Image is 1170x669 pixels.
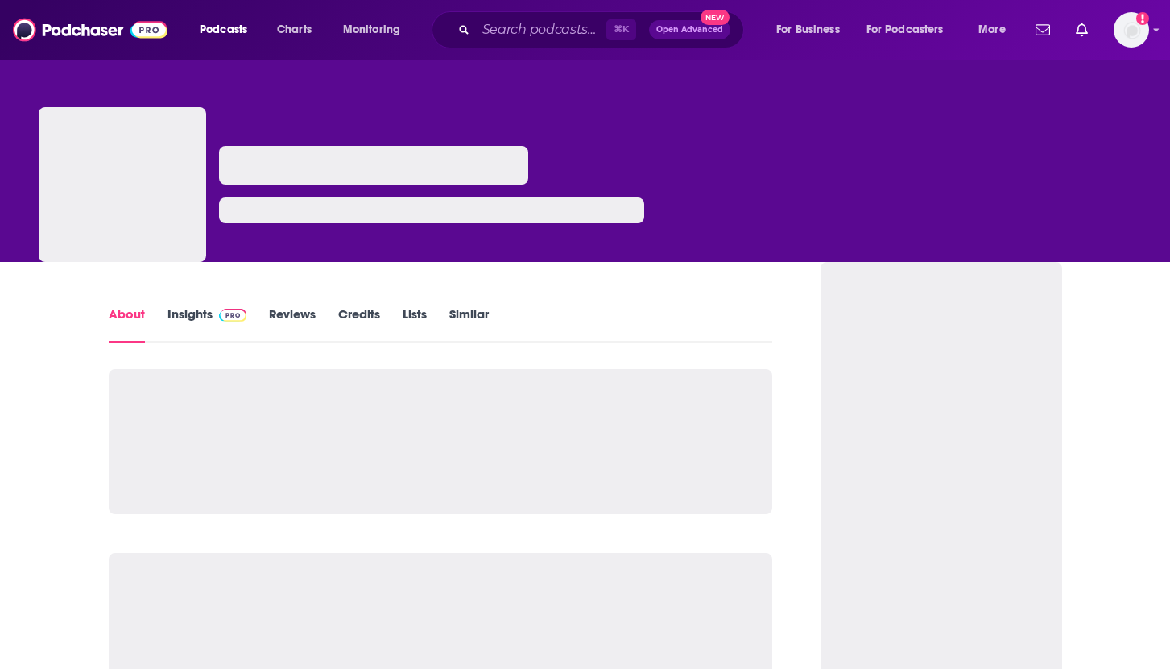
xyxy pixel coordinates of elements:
[476,17,606,43] input: Search podcasts, credits, & more...
[978,19,1006,41] span: More
[167,306,247,343] a: InsightsPodchaser Pro
[1114,12,1149,48] img: User Profile
[1136,12,1149,25] svg: Add a profile image
[866,19,944,41] span: For Podcasters
[765,17,860,43] button: open menu
[1114,12,1149,48] button: Show profile menu
[649,20,730,39] button: Open AdvancedNew
[967,17,1026,43] button: open menu
[606,19,636,40] span: ⌘ K
[776,19,840,41] span: For Business
[701,10,730,25] span: New
[277,19,312,41] span: Charts
[267,17,321,43] a: Charts
[449,306,489,343] a: Similar
[338,306,380,343] a: Credits
[1029,16,1056,44] a: Show notifications dropdown
[447,11,759,48] div: Search podcasts, credits, & more...
[403,306,427,343] a: Lists
[1114,12,1149,48] span: Logged in as patiencebaldacci
[343,19,400,41] span: Monitoring
[856,17,967,43] button: open menu
[200,19,247,41] span: Podcasts
[269,306,316,343] a: Reviews
[13,15,167,45] img: Podchaser - Follow, Share and Rate Podcasts
[188,17,268,43] button: open menu
[332,17,421,43] button: open menu
[1069,16,1094,44] a: Show notifications dropdown
[219,309,247,322] img: Podchaser Pro
[109,306,145,343] a: About
[656,26,723,34] span: Open Advanced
